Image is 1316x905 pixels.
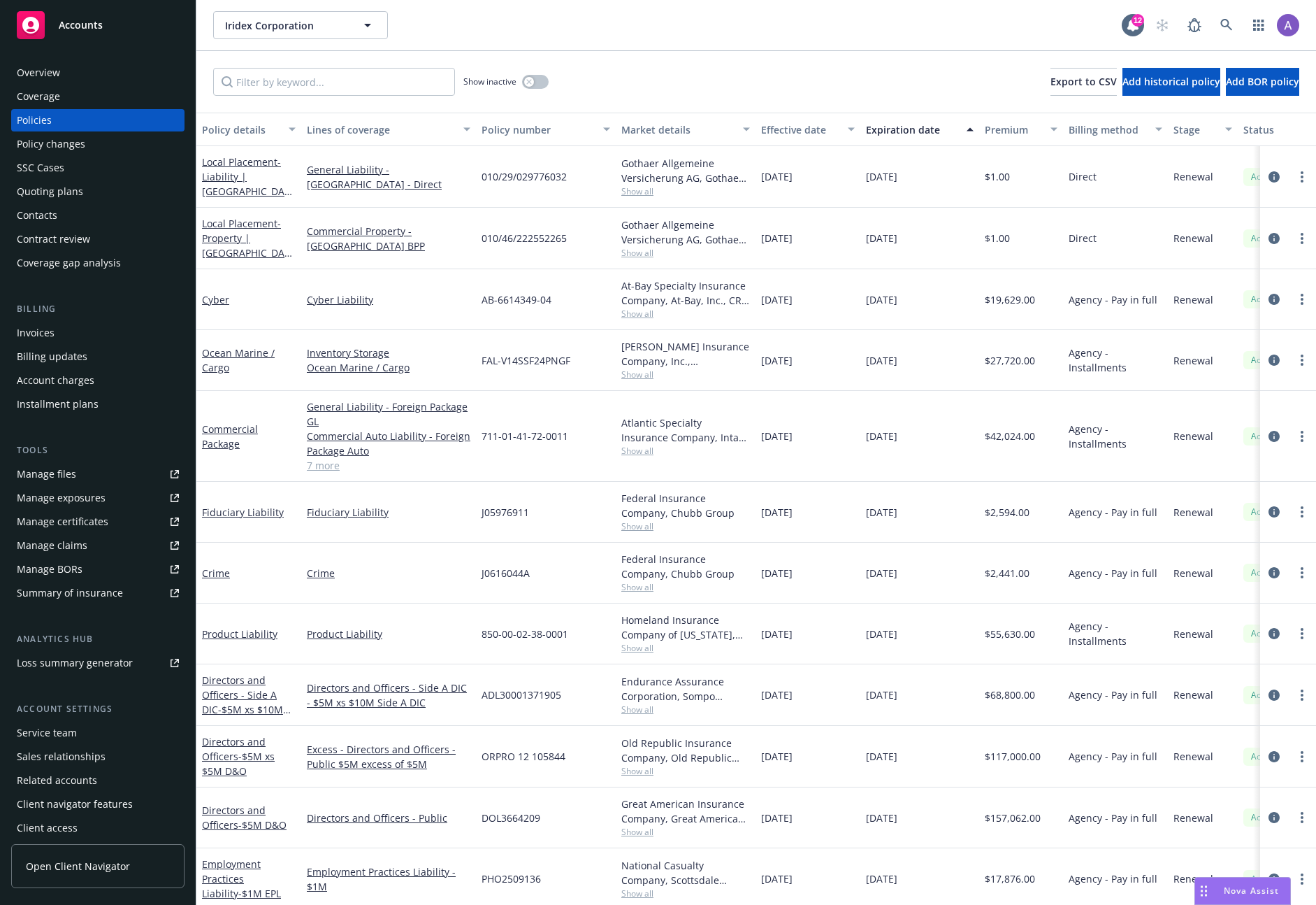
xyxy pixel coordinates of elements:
[1224,885,1279,897] span: Nova Assist
[307,680,470,710] a: Directors and Officers - Side A DIC - $5M xs $10M Side A DIC
[482,871,541,886] span: PHO2509136
[1249,873,1277,885] span: Active
[213,11,388,39] button: Iridex Corporation
[621,581,750,593] span: Show all
[1249,627,1277,640] span: Active
[761,353,793,368] span: [DATE]
[1266,291,1282,308] a: circleInformation
[17,157,64,179] div: SSC Cases
[866,687,897,702] span: [DATE]
[1069,811,1157,825] span: Agency - Pay in full
[11,702,185,716] div: Account settings
[17,204,57,227] div: Contacts
[1173,505,1213,520] span: Renewal
[1294,352,1310,369] a: more
[621,642,750,654] span: Show all
[1173,566,1213,580] span: Renewal
[621,797,750,826] div: Great American Insurance Company, Great American Insurance Group
[1069,749,1157,764] span: Agency - Pay in full
[1266,169,1282,185] a: circleInformation
[225,18,346,33] span: Iridex Corporation
[463,76,516,87] span: Show inactive
[761,627,793,641] span: [DATE]
[307,292,470,307] a: Cyber Liability
[1069,231,1097,245] span: Direct
[1249,171,1277,183] span: Active
[11,769,185,792] a: Related accounts
[482,627,568,641] span: 850-00-02-38-0001
[621,122,735,137] div: Market details
[202,674,283,731] a: Directors and Officers - Side A DIC
[307,458,470,473] a: 7 more
[866,429,897,443] span: [DATE]
[1226,68,1299,96] button: Add BOR policy
[1249,293,1277,306] span: Active
[761,566,793,580] span: [DATE]
[1249,232,1277,245] span: Active
[307,505,470,520] a: Fiduciary Liability
[1069,422,1162,451] span: Agency - Installments
[1294,871,1310,888] a: more
[621,415,750,445] div: Atlantic Specialty Insurance Company, Intact Insurance
[11,443,185,457] div: Tools
[866,566,897,580] span: [DATE]
[1294,809,1310,826] a: more
[1173,292,1213,307] span: Renewal
[1249,430,1277,443] span: Active
[17,322,55,344] div: Invoices
[11,302,185,316] div: Billing
[1294,748,1310,765] a: more
[985,627,1035,641] span: $55,630.00
[17,109,52,131] div: Policies
[1050,75,1117,88] span: Export to CSV
[202,735,275,778] a: Directors and Officers
[482,811,540,825] span: DOL3664209
[621,445,750,457] span: Show all
[1213,11,1241,39] a: Search
[866,353,897,368] span: [DATE]
[11,345,185,368] a: Billing updates
[621,278,750,308] div: At-Bay Specialty Insurance Company, At-Bay, Inc., CRC Group
[1266,564,1282,581] a: circleInformation
[482,231,567,245] span: 010/46/222552265
[11,817,185,839] a: Client access
[11,180,185,203] a: Quoting plans
[866,749,897,764] span: [DATE]
[196,113,301,146] button: Policy details
[616,113,755,146] button: Market details
[11,793,185,815] a: Client navigator features
[621,736,750,765] div: Old Republic Insurance Company, Old Republic General Insurance Group
[1173,687,1213,702] span: Renewal
[482,122,595,137] div: Policy number
[1266,625,1282,642] a: circleInformation
[985,292,1035,307] span: $19,629.00
[307,345,470,360] a: Inventory Storage
[621,552,750,581] div: Federal Insurance Company, Chubb Group
[985,169,1010,184] span: $1.00
[866,122,958,137] div: Expiration date
[1195,878,1213,904] div: Drag to move
[17,746,106,768] div: Sales relationships
[1266,230,1282,247] a: circleInformation
[621,674,750,704] div: Endurance Assurance Corporation, Sompo International
[621,826,750,838] span: Show all
[11,228,185,250] a: Contract review
[11,109,185,131] a: Policies
[621,308,750,320] span: Show all
[11,85,185,108] a: Coverage
[17,722,77,744] div: Service team
[761,231,793,245] span: [DATE]
[1173,169,1213,184] span: Renewal
[11,369,185,392] a: Account charges
[202,804,287,832] a: Directors and Officers
[1249,354,1277,366] span: Active
[621,218,750,247] div: Gothaer Allgemeine Versicherung AG, Gothaer Versicherungsbank VVaG
[1173,122,1217,137] div: Stage
[202,293,229,306] a: Cyber
[985,231,1010,245] span: $1.00
[621,185,750,197] span: Show all
[202,217,290,274] a: Local Placement
[17,369,94,392] div: Account charges
[761,871,793,886] span: [DATE]
[202,422,258,450] a: Commercial Package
